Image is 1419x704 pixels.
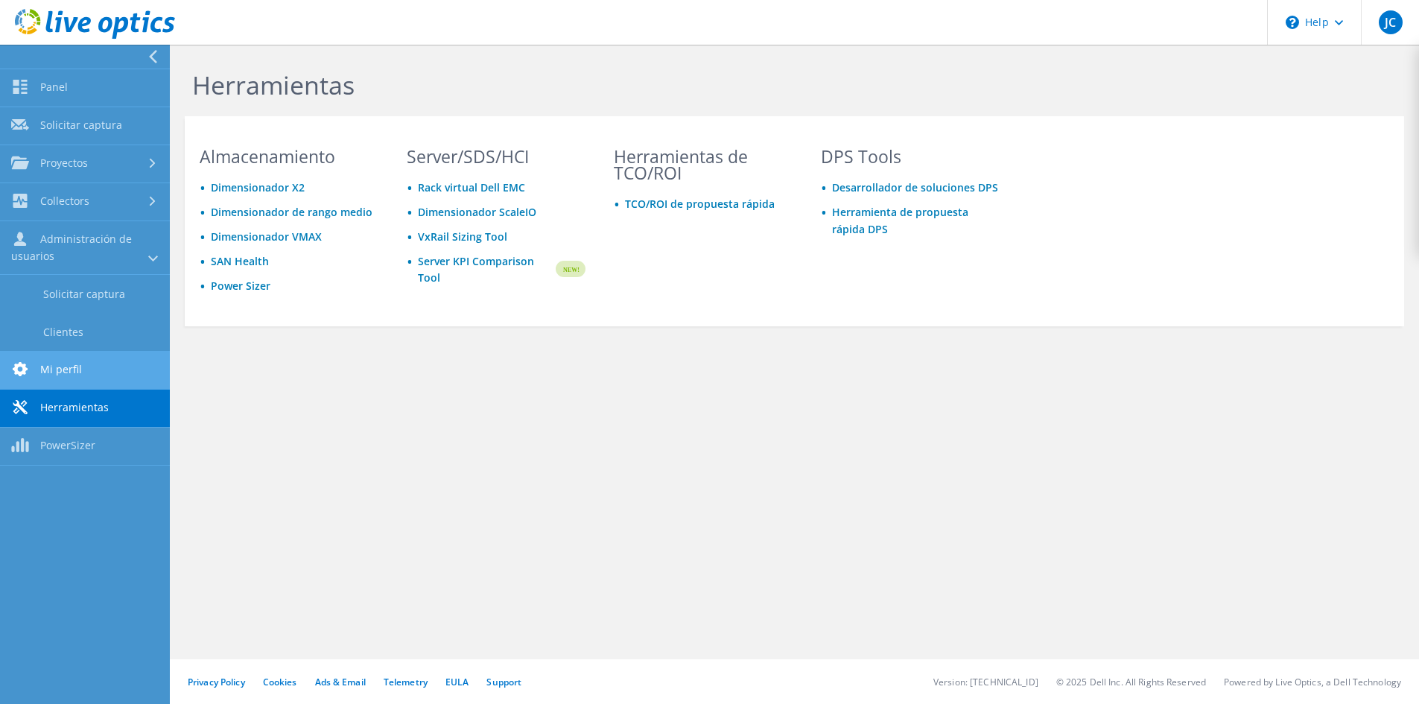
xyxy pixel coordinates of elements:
[821,148,1000,165] h3: DPS Tools
[832,180,998,194] a: Desarrollador de soluciones DPS
[445,676,469,688] a: EULA
[1286,16,1299,29] svg: \n
[418,180,525,194] a: Rack virtual Dell EMC
[832,205,968,236] a: Herramienta de propuesta rápida DPS
[188,676,245,688] a: Privacy Policy
[614,148,793,181] h3: Herramientas de TCO/ROI
[418,205,536,219] a: Dimensionador ScaleIO
[1224,676,1401,688] li: Powered by Live Optics, a Dell Technology
[211,205,372,219] a: Dimensionador de rango medio
[1056,676,1206,688] li: © 2025 Dell Inc. All Rights Reserved
[625,197,775,211] a: TCO/ROI de propuesta rápida
[211,279,270,293] a: Power Sizer
[211,254,269,268] a: SAN Health
[192,69,1198,101] h1: Herramientas
[1379,10,1403,34] span: JC
[200,148,378,165] h3: Almacenamiento
[407,148,585,165] h3: Server/SDS/HCI
[933,676,1038,688] li: Version: [TECHNICAL_ID]
[486,676,521,688] a: Support
[211,229,322,244] a: Dimensionador VMAX
[263,676,297,688] a: Cookies
[553,252,585,287] img: new-badge.svg
[384,676,428,688] a: Telemetry
[211,180,305,194] a: Dimensionador X2
[418,229,507,244] a: VxRail Sizing Tool
[315,676,366,688] a: Ads & Email
[418,253,553,286] a: Server KPI Comparison Tool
